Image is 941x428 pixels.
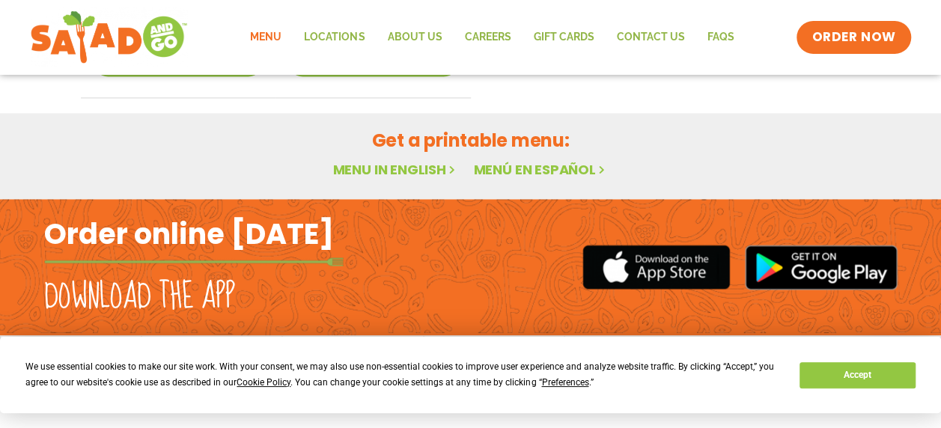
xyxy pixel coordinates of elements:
a: Locations [293,20,376,55]
a: GIFT CARDS [522,20,605,55]
span: Cookie Policy [237,377,290,388]
img: google_play [745,245,898,290]
img: appstore [582,242,730,291]
span: Preferences [541,377,588,388]
a: Careers [453,20,522,55]
span: ORDER NOW [811,28,895,46]
a: About Us [376,20,453,55]
button: Accept [800,362,915,388]
h2: Get a printable menu: [81,127,861,153]
a: Menu in English [332,160,458,179]
a: Menu [239,20,293,55]
img: fork [44,257,344,266]
img: new-SAG-logo-768×292 [30,7,188,67]
nav: Menu [239,20,745,55]
h2: Order online [DATE] [44,215,334,252]
a: FAQs [695,20,745,55]
a: Contact Us [605,20,695,55]
a: ORDER NOW [797,21,910,54]
a: Menú en español [473,160,608,179]
div: We use essential cookies to make our site work. With your consent, we may also use non-essential ... [25,359,782,391]
h2: Download the app [44,276,235,318]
